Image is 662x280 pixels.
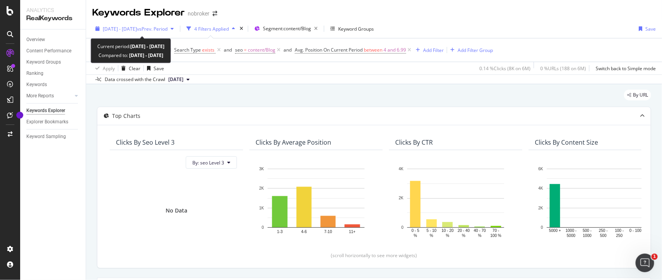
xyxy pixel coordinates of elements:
div: RealKeywords [26,14,80,23]
span: Avg. Position On Current Period [295,47,363,53]
div: Keywords [26,81,47,89]
a: Explorer Bookmarks [26,118,80,126]
button: Segment:content/Blog [251,22,321,35]
div: (scroll horizontally to see more widgets) [107,252,641,259]
span: between [364,47,382,53]
div: Keyword Groups [26,58,61,66]
span: By URL [633,93,648,97]
button: [DATE] - [DATE]vsPrev. Period [92,22,177,35]
text: 2K [399,196,404,200]
div: 0 % URLs ( 188 on 6M ) [540,65,586,72]
div: Explorer Bookmarks [26,118,68,126]
button: Clear [118,62,140,74]
button: Add Filter Group [447,45,493,55]
div: A chart. [256,165,377,239]
button: 4 Filters Applied [183,22,238,35]
span: exists [202,47,214,53]
text: 0 [401,225,404,230]
div: Compared to: [99,51,163,60]
span: By: seo Level 3 [192,159,224,166]
text: 1000 [583,233,592,238]
text: 500 [600,233,607,238]
button: By: seo Level 3 [186,156,237,169]
div: Keyword Groups [338,26,374,32]
div: A chart. [535,165,656,239]
span: [DATE] - [DATE] [103,26,137,32]
a: Keyword Groups [26,58,80,66]
button: Save [144,62,164,74]
a: More Reports [26,92,73,100]
text: % [446,233,449,238]
div: Keywords Explorer [92,6,185,19]
div: Add Filter [423,47,444,54]
text: 10 - 20 [442,229,454,233]
button: and [224,46,232,54]
button: and [283,46,292,54]
span: seo [235,47,243,53]
div: Switch back to Simple mode [596,65,656,72]
text: 0 [262,225,264,230]
text: % [462,233,465,238]
div: Ranking [26,69,43,78]
div: Current period: [97,42,164,51]
div: Content Performance [26,47,71,55]
div: Clicks By Average Position [256,138,331,146]
span: 2025 Jul. 7th [168,76,183,83]
text: 4-6 [301,230,307,234]
span: vs Prev. Period [137,26,168,32]
text: 11+ [349,230,356,234]
div: More Reports [26,92,54,100]
a: Keyword Sampling [26,133,80,141]
svg: A chart. [395,165,516,239]
text: 100 - [615,229,624,233]
text: 5000 + [549,229,561,233]
div: legacy label [624,90,651,100]
div: arrow-right-arrow-left [213,11,217,16]
text: 1K [259,206,264,210]
div: Clicks By CTR [395,138,433,146]
span: 4 and 6.99 [384,45,406,55]
div: Add Filter Group [458,47,493,54]
div: Keyword Sampling [26,133,66,141]
a: Content Performance [26,47,80,55]
span: content/Blog [248,45,275,55]
text: 70 - [493,229,499,233]
text: 5000 [567,233,576,238]
div: Apply [103,65,115,72]
iframe: Intercom live chat [636,254,654,272]
text: 250 [616,233,623,238]
text: 0 [541,225,543,230]
div: nobroker [188,10,209,17]
div: Top Charts [112,112,140,120]
a: Overview [26,36,80,44]
text: 40 - 70 [474,229,486,233]
text: % [430,233,433,238]
text: 1000 - [566,229,577,233]
span: Search Type [174,47,201,53]
text: 100 % [491,233,501,238]
div: 4 Filters Applied [194,26,229,32]
text: 20 - 40 [458,229,470,233]
text: 7-10 [324,230,332,234]
div: times [238,25,245,33]
text: 1-3 [277,230,283,234]
text: 0 - 5 [411,229,419,233]
div: Clicks By Content Size [535,138,598,146]
text: 4K [538,187,543,191]
button: Apply [92,62,115,74]
text: 0 - 100 [629,229,642,233]
div: Keywords Explorer [26,107,65,115]
button: [DATE] [165,75,193,84]
b: [DATE] - [DATE] [128,52,163,59]
button: Switch back to Simple mode [593,62,656,74]
text: % [478,233,482,238]
div: Save [154,65,164,72]
a: Keywords [26,81,80,89]
text: 6K [538,167,543,171]
span: 1 [652,254,658,260]
text: 2K [259,187,264,191]
a: Ranking [26,69,80,78]
div: 0.14 % Clicks ( 8K on 6M ) [479,65,531,72]
text: 3K [259,167,264,171]
text: % [414,233,417,238]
